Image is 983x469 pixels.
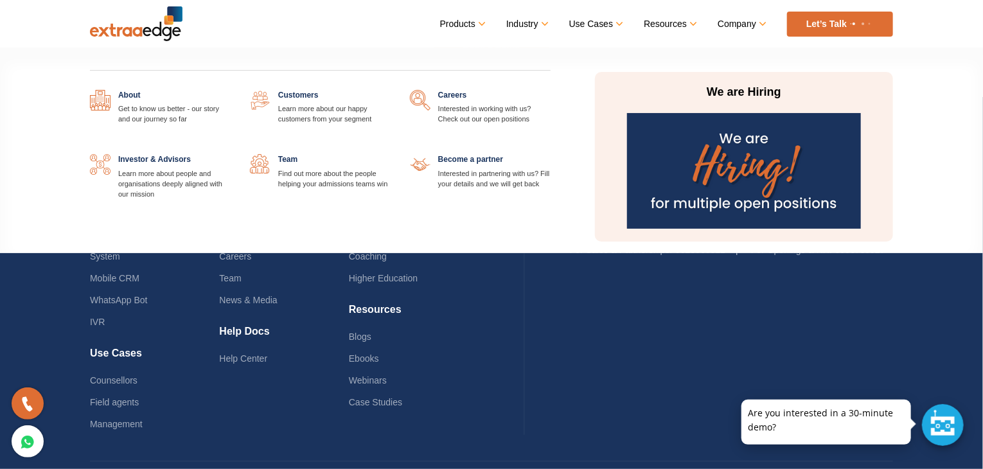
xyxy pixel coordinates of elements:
[219,273,241,283] a: Team
[90,317,105,327] a: IVR
[787,12,893,37] a: Let’s Talk
[835,245,885,255] a: 8956755927
[349,273,418,283] a: Higher Education
[440,15,484,33] a: Products
[349,353,379,364] a: Ebooks
[90,347,219,369] h4: Use Cases
[349,251,387,261] a: Coaching
[90,419,143,429] a: Management
[219,325,348,348] h4: Help Docs
[219,295,277,305] a: News & Media
[90,229,189,261] a: Application Management System
[90,273,139,283] a: Mobile CRM
[623,85,865,100] p: We are Hiring
[90,375,137,385] a: Counsellors
[569,15,621,33] a: Use Cases
[349,332,371,342] a: Blogs
[922,404,964,446] div: Chat
[349,375,387,385] a: Webinars
[349,397,402,407] a: Case Studies
[718,15,765,33] a: Company
[506,15,547,33] a: Industry
[90,397,139,407] a: Field agents
[675,245,725,255] a: 9028065511
[219,353,267,364] a: Help Center
[90,295,148,305] a: WhatsApp Bot
[219,251,251,261] a: Careers
[644,15,695,33] a: Resources
[349,303,478,326] h4: Resources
